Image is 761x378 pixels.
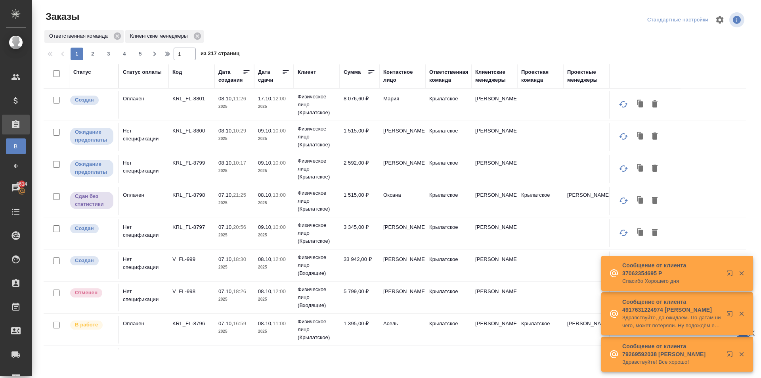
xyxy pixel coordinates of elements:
[614,223,633,242] button: Обновить
[273,224,286,230] p: 10:00
[733,310,750,317] button: Закрыть
[379,348,425,376] td: [PERSON_NAME]
[379,251,425,279] td: [PERSON_NAME]
[233,320,246,326] p: 16:59
[273,320,286,326] p: 11:00
[298,286,336,309] p: Физическое лицо (Входящие)
[733,351,750,358] button: Закрыть
[517,316,563,343] td: Крылатское
[471,91,517,119] td: [PERSON_NAME]
[425,187,471,215] td: Крылатское
[218,167,250,175] p: 2025
[172,320,210,328] p: KRL_FL-8796
[622,358,721,366] p: Здравствуйте! Все хорошо!
[75,289,98,297] p: Отменен
[69,95,114,106] div: Выставляется автоматически при создании заказа
[258,295,290,303] p: 2025
[10,142,22,150] span: В
[218,288,233,294] p: 07.10,
[729,12,746,27] span: Посмотреть информацию
[722,346,741,365] button: Открыть в новой вкладке
[425,348,471,376] td: Крылатское
[118,48,131,60] button: 4
[733,270,750,277] button: Закрыть
[218,224,233,230] p: 07.10,
[471,251,517,279] td: [PERSON_NAME]
[218,263,250,271] p: 2025
[273,96,286,102] p: 12:00
[340,219,379,247] td: 3 345,00 ₽
[379,123,425,151] td: [PERSON_NAME]
[218,320,233,326] p: 07.10,
[218,199,250,207] p: 2025
[563,348,609,376] td: Газизов Ринат
[69,255,114,266] div: Выставляется автоматически при создании заказа
[298,68,316,76] div: Клиент
[119,284,168,311] td: Нет спецификации
[379,219,425,247] td: [PERSON_NAME]
[102,50,115,58] span: 3
[86,50,99,58] span: 2
[471,187,517,215] td: [PERSON_NAME]
[10,162,22,170] span: Ф
[648,225,662,240] button: Удалить
[130,32,191,40] p: Клиентские менеджеры
[425,284,471,311] td: Крылатское
[49,32,111,40] p: Ответственная команда
[218,96,233,102] p: 08.10,
[69,223,114,234] div: Выставляется автоматически при создании заказа
[233,192,246,198] p: 21:25
[563,316,609,343] td: [PERSON_NAME]
[379,91,425,119] td: Мария
[258,256,273,262] p: 08.10,
[69,288,114,298] div: Выставляет КМ после отмены со стороны клиента. Если уже после запуска – КМ пишет ПМу про отмену, ...
[73,68,91,76] div: Статус
[340,348,379,376] td: 3 831,00 ₽
[298,125,336,149] p: Физическое лицо (Крылатское)
[710,10,729,29] span: Настроить таблицу
[344,68,361,76] div: Сумма
[258,263,290,271] p: 2025
[425,155,471,183] td: Крылатское
[75,160,109,176] p: Ожидание предоплаты
[340,284,379,311] td: 5 799,00 ₽
[298,253,336,277] p: Физическое лицо (Входящие)
[273,128,286,134] p: 10:00
[383,68,421,84] div: Контактное лицо
[218,256,233,262] p: 07.10,
[119,251,168,279] td: Нет спецификации
[258,103,290,111] p: 2025
[258,328,290,336] p: 2025
[648,97,662,112] button: Удалить
[340,316,379,343] td: 1 395,00 ₽
[172,127,210,135] p: KRL_FL-8800
[11,180,32,188] span: 6614
[273,288,286,294] p: 12:00
[233,256,246,262] p: 18:30
[258,192,273,198] p: 08.10,
[123,68,162,76] div: Статус оплаты
[429,68,468,84] div: Ответственная команда
[648,129,662,144] button: Удалить
[258,128,273,134] p: 09.10,
[258,224,273,230] p: 09.10,
[298,189,336,213] p: Физическое лицо (Крылатское)
[119,123,168,151] td: Нет спецификации
[340,123,379,151] td: 1 515,00 ₽
[134,50,147,58] span: 5
[425,91,471,119] td: Крылатское
[119,187,168,215] td: Оплачен
[218,68,243,84] div: Дата создания
[69,320,114,330] div: Выставляет ПМ после принятия заказа от КМа
[622,298,721,314] p: Сообщение от клиента 4917631224974 [PERSON_NAME]
[521,68,559,84] div: Проектная команда
[340,155,379,183] td: 2 592,00 ₽
[125,30,204,43] div: Клиентские менеджеры
[134,48,147,60] button: 5
[218,295,250,303] p: 2025
[567,68,605,84] div: Проектные менеджеры
[258,160,273,166] p: 09.10,
[633,225,648,240] button: Клонировать
[648,161,662,176] button: Удалить
[475,68,513,84] div: Клиентские менеджеры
